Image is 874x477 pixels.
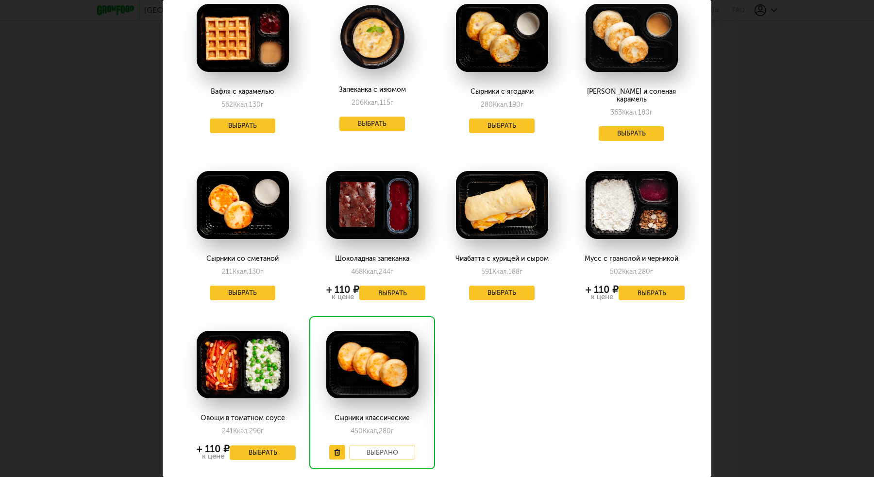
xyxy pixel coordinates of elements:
img: big_eqx7M5hQj0AiPcM4.png [586,4,678,72]
button: Выбрать [230,445,296,460]
div: Чиабатта с курицей и сыром [449,255,555,263]
span: г [521,101,523,109]
div: Запеканка с изюмом [319,86,425,94]
div: к цене [326,293,359,301]
span: г [260,268,263,276]
span: Ккал, [364,99,380,107]
div: Овощи в томатном соусе [189,414,296,422]
div: к цене [197,453,230,460]
div: Сырники классические [319,414,425,422]
img: big_5rrsDeFsxAwtWuEk.png [326,331,419,399]
img: big_mOe8z449M5M7lfOZ.png [197,331,289,399]
div: + 110 ₽ [586,286,619,293]
div: 211 130 [222,268,263,276]
span: Ккал, [233,101,249,109]
span: Ккал, [493,101,509,109]
span: Ккал, [622,108,638,117]
span: Ккал, [233,268,249,276]
span: Ккал, [363,427,379,435]
span: Ккал, [622,268,638,276]
div: 363 180 [610,108,653,117]
div: 468 244 [351,268,393,276]
button: Выбрать [359,286,425,300]
span: Ккал, [492,268,508,276]
span: г [391,427,394,435]
button: Выбрать [599,126,665,141]
img: big_jNBKMWfBmyrWEFir.png [326,4,419,70]
div: 450 280 [351,427,394,435]
img: big_166ZK53KlE4HfnGn.png [197,4,289,72]
span: г [261,427,264,435]
div: + 110 ₽ [326,286,359,293]
img: big_8CrUXvGrGHgQr12N.png [197,171,289,239]
div: Сырники с ягодами [449,88,555,96]
div: Сырники со сметаной [189,255,296,263]
span: г [261,101,264,109]
span: г [650,108,653,117]
div: 502 280 [610,268,653,276]
img: big_Oj7558GKmMMoQVCH.png [456,4,548,72]
div: 280 190 [481,101,523,109]
span: г [390,99,393,107]
div: 241 296 [222,427,264,435]
img: big_psj8Nh3MtzDMxZNy.png [456,171,548,239]
div: 562 130 [221,101,264,109]
button: Выбрать [339,117,405,131]
div: к цене [586,293,619,301]
img: big_oNJ7c1XGuxDSvFDf.png [586,171,678,239]
span: Ккал, [233,427,249,435]
div: 206 115 [352,99,393,107]
div: + 110 ₽ [197,445,230,453]
span: г [520,268,522,276]
div: Шоколадная запеканка [319,255,425,263]
button: Выбрать [210,119,276,133]
button: Выбрать [619,286,685,300]
span: г [390,268,393,276]
div: Мусс с гранолой и черникой [578,255,685,263]
img: big_F601vpJp5Wf4Dgz5.png [326,171,419,239]
button: Выбрать [469,286,535,300]
span: г [650,268,653,276]
div: Вафля с карамелью [189,88,296,96]
button: Выбрать [469,119,535,133]
button: Выбрать [210,286,276,300]
span: Ккал, [363,268,379,276]
div: [PERSON_NAME] и соленая карамель [578,88,685,103]
div: 591 188 [481,268,522,276]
